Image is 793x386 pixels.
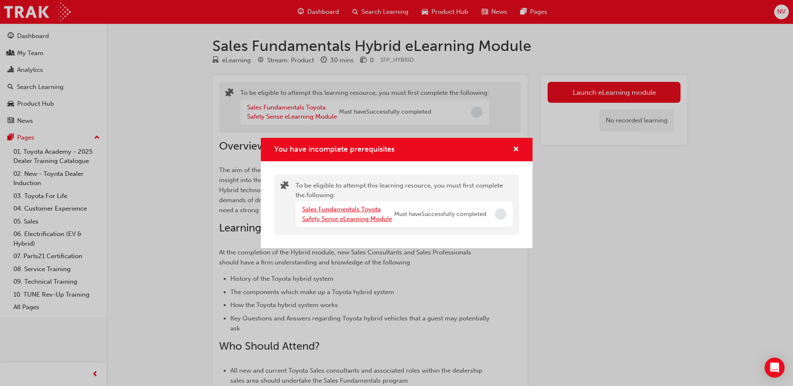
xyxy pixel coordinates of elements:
span: You have incomplete prerequisites [274,145,395,154]
span: Incomplete [495,208,506,220]
a: Sales Fundamentals Toyota Safety Sense eLearning Module [302,206,392,223]
span: Must have Successfully completed [394,210,486,219]
div: Open Intercom Messenger [765,358,785,378]
button: cross-icon [513,145,519,155]
span: puzzle-icon [280,182,289,191]
div: You have incomplete prerequisites [261,138,533,249]
div: To be eligible to attempt this learning resource, you must first complete the following: [296,181,513,229]
span: cross-icon [513,146,519,154]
